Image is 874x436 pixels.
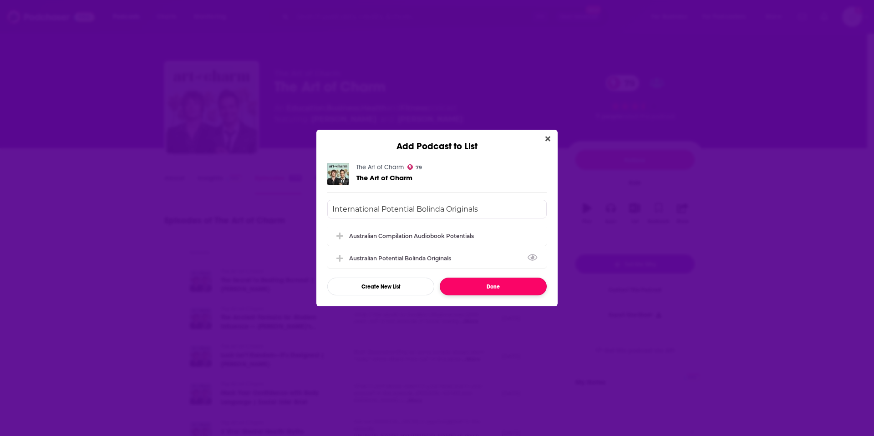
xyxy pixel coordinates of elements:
[356,174,412,182] a: The Art of Charm
[327,163,349,185] img: The Art of Charm
[451,260,457,261] button: View Link
[407,164,422,170] a: 79
[327,226,547,246] div: Australian Compilation Audiobook Potentials
[327,200,547,295] div: Add Podcast To List
[327,278,434,295] button: Create New List
[327,200,547,218] input: Search lists
[356,173,412,182] span: The Art of Charm
[440,278,547,295] button: Done
[349,233,474,239] div: Australian Compilation Audiobook Potentials
[416,166,422,170] span: 79
[542,133,554,145] button: Close
[327,248,547,268] div: Australian Potential Bolinda Originals
[349,255,457,262] div: Australian Potential Bolinda Originals
[356,163,404,171] a: The Art of Charm
[316,130,558,152] div: Add Podcast to List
